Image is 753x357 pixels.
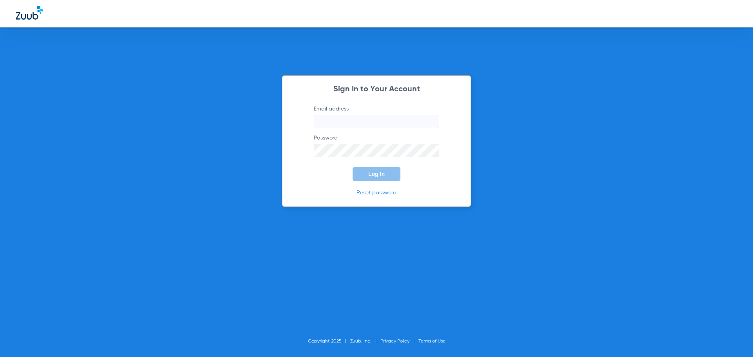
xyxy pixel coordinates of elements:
label: Password [314,134,439,157]
a: Reset password [356,190,397,196]
input: Password [314,144,439,157]
button: Log In [353,167,400,181]
h2: Sign In to Your Account [302,85,451,93]
label: Email address [314,105,439,128]
a: Terms of Use [418,339,446,344]
input: Email address [314,115,439,128]
li: Zuub, Inc. [350,337,380,345]
span: Log In [368,171,385,177]
a: Privacy Policy [380,339,409,344]
li: Copyright 2025 [308,337,350,345]
img: Zuub Logo [16,6,43,20]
